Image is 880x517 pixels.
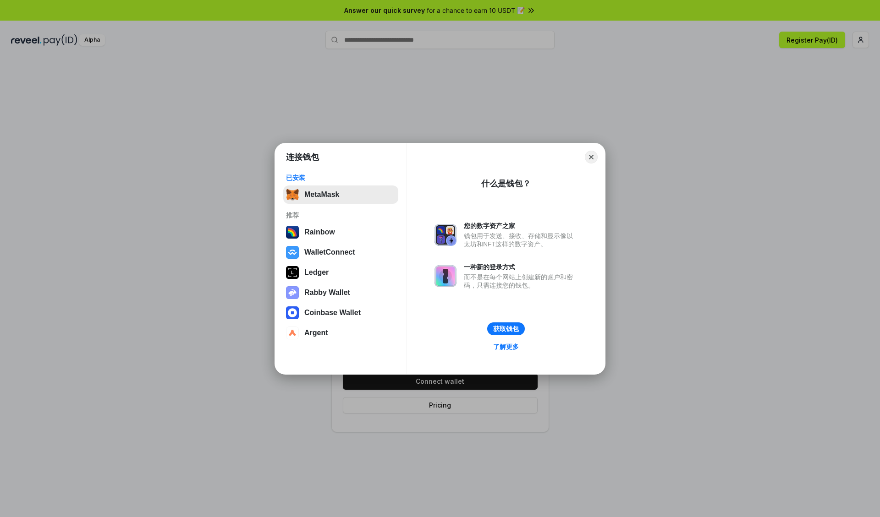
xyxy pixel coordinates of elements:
[283,263,398,282] button: Ledger
[487,322,525,335] button: 获取钱包
[304,288,350,297] div: Rabby Wallet
[464,263,577,271] div: 一种新的登录方式
[286,188,299,201] img: svg+xml,%3Csvg%20fill%3D%22none%22%20height%3D%2233%22%20viewBox%3D%220%200%2035%2033%22%20width%...
[283,304,398,322] button: Coinbase Wallet
[286,174,396,182] div: 已安装
[585,151,598,163] button: Close
[286,211,396,219] div: 推荐
[283,283,398,302] button: Rabby Wallet
[283,324,398,342] button: Argent
[283,243,398,261] button: WalletConnect
[304,248,355,256] div: WalletConnect
[304,309,361,317] div: Coinbase Wallet
[283,185,398,204] button: MetaMask
[434,265,456,287] img: svg+xml,%3Csvg%20xmlns%3D%22http%3A%2F%2Fwww.w3.org%2F2000%2Fsvg%22%20fill%3D%22none%22%20viewBox...
[304,190,339,199] div: MetaMask
[286,327,299,339] img: svg+xml,%3Csvg%20width%3D%2228%22%20height%3D%2228%22%20viewBox%3D%220%200%2028%2028%22%20fill%3D...
[304,228,335,236] div: Rainbow
[283,223,398,241] button: Rainbow
[481,178,531,189] div: 什么是钱包？
[286,246,299,259] img: svg+xml,%3Csvg%20width%3D%2228%22%20height%3D%2228%22%20viewBox%3D%220%200%2028%2028%22%20fill%3D...
[286,286,299,299] img: svg+xml,%3Csvg%20xmlns%3D%22http%3A%2F%2Fwww.w3.org%2F2000%2Fsvg%22%20fill%3D%22none%22%20viewBox...
[464,273,577,289] div: 而不是在每个网站上创建新的账户和密码，只需连接您的钱包。
[286,152,319,163] h1: 连接钱包
[488,341,524,353] a: 了解更多
[286,266,299,279] img: svg+xml,%3Csvg%20xmlns%3D%22http%3A%2F%2Fwww.w3.org%2F2000%2Fsvg%22%20width%3D%2228%22%20height%3...
[286,306,299,319] img: svg+xml,%3Csvg%20width%3D%2228%22%20height%3D%2228%22%20viewBox%3D%220%200%2028%2028%22%20fill%3D...
[464,222,577,230] div: 您的数字资产之家
[493,343,519,351] div: 了解更多
[286,226,299,239] img: svg+xml,%3Csvg%20width%3D%22120%22%20height%3D%22120%22%20viewBox%3D%220%200%20120%20120%22%20fil...
[464,232,577,248] div: 钱包用于发送、接收、存储和显示像以太坊和NFT这样的数字资产。
[304,329,328,337] div: Argent
[493,325,519,333] div: 获取钱包
[434,224,456,246] img: svg+xml,%3Csvg%20xmlns%3D%22http%3A%2F%2Fwww.w3.org%2F2000%2Fsvg%22%20fill%3D%22none%22%20viewBox...
[304,268,329,277] div: Ledger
